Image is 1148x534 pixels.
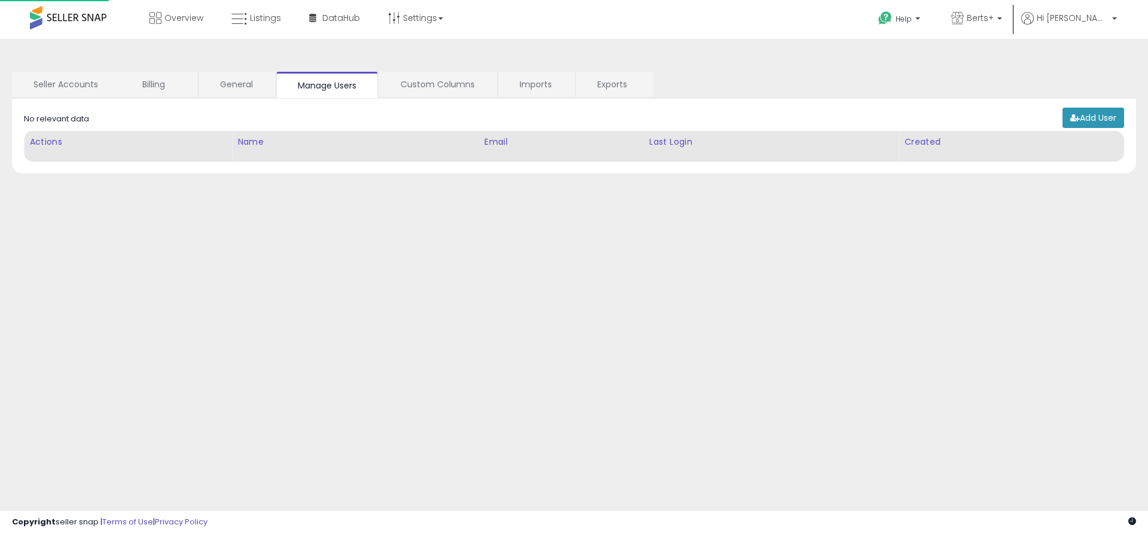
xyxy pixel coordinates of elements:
div: seller snap | | [12,517,207,528]
span: Hi [PERSON_NAME] [1037,12,1109,24]
a: Billing [121,72,197,97]
span: DataHub [322,12,360,24]
a: Seller Accounts [12,72,120,97]
div: Created [904,136,1119,148]
span: Berts+ [967,12,994,24]
a: Terms of Use [102,516,153,527]
a: Custom Columns [379,72,496,97]
div: Last Login [649,136,894,148]
a: General [199,72,274,97]
div: No relevant data [24,114,89,125]
div: Email [484,136,639,148]
strong: Copyright [12,516,56,527]
a: Help [869,2,932,39]
a: Imports [498,72,574,97]
span: Listings [250,12,281,24]
a: Hi [PERSON_NAME] [1021,12,1117,39]
div: Actions [29,136,227,148]
a: Exports [576,72,652,97]
div: Name [237,136,474,148]
span: Help [896,14,912,24]
i: Get Help [878,11,893,26]
a: Privacy Policy [155,516,207,527]
a: Manage Users [276,72,378,98]
a: Add User [1062,108,1124,128]
span: Overview [164,12,203,24]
